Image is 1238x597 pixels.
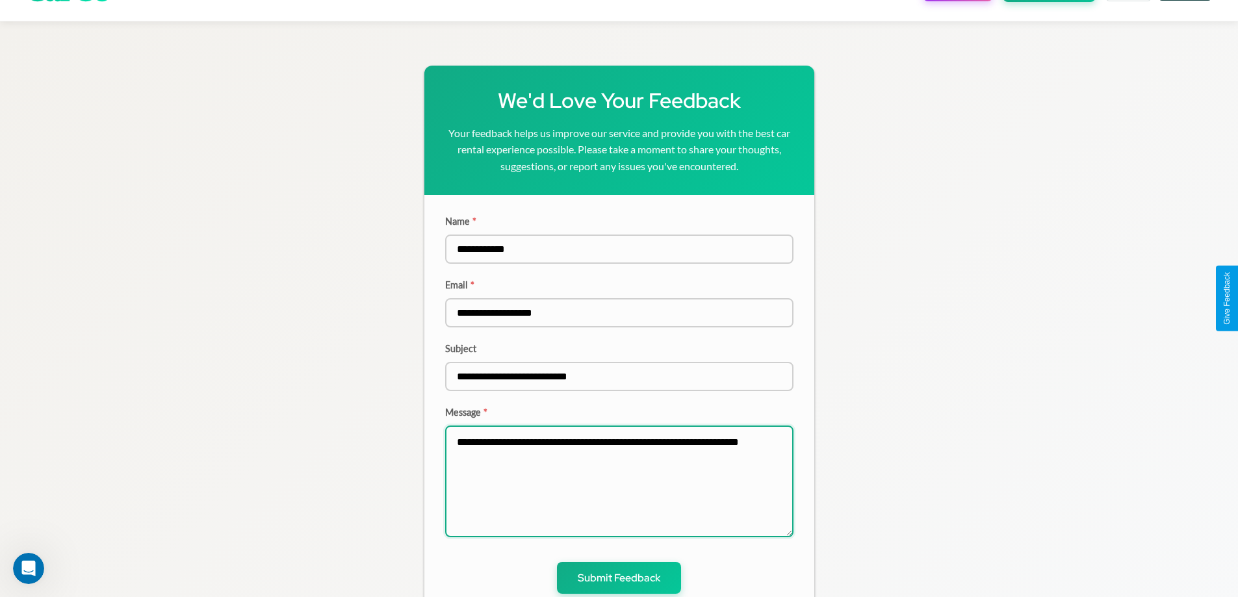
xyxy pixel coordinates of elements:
button: Submit Feedback [557,562,681,594]
p: Your feedback helps us improve our service and provide you with the best car rental experience po... [445,125,793,175]
h1: We'd Love Your Feedback [445,86,793,114]
label: Name [445,216,793,227]
label: Email [445,279,793,290]
iframe: Intercom live chat [13,553,44,584]
div: Give Feedback [1222,272,1232,325]
label: Subject [445,343,793,354]
label: Message [445,407,793,418]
